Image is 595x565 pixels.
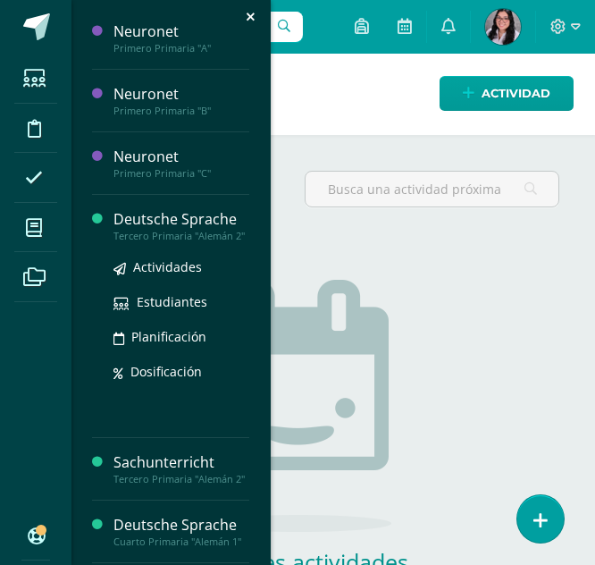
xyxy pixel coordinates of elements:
[137,293,207,310] span: Estudiantes
[113,515,249,535] div: Deutsche Sprache
[113,291,249,312] a: Estudiantes
[133,258,202,275] span: Actividades
[130,363,202,380] span: Dosificación
[113,21,249,55] a: NeuronetPrimero Primaria "A"
[113,167,249,180] div: Primero Primaria "C"
[113,105,249,117] div: Primero Primaria "B"
[113,361,249,382] a: Dosificación
[113,452,249,485] a: SachunterrichtTercero Primaria "Alemán 2"
[113,147,249,167] div: Neuronet
[113,209,249,230] div: Deutsche Sprache
[113,147,249,180] a: NeuronetPrimero Primaria "C"
[113,473,249,485] div: Tercero Primaria "Alemán 2"
[131,328,206,345] span: Planificación
[113,84,249,105] div: Neuronet
[113,209,249,242] a: Deutsche SpracheTercero Primaria "Alemán 2"
[113,452,249,473] div: Sachunterricht
[113,535,249,548] div: Cuarto Primaria "Alemán 1"
[113,21,249,42] div: Neuronet
[113,84,249,117] a: NeuronetPrimero Primaria "B"
[113,257,249,277] a: Actividades
[113,230,249,242] div: Tercero Primaria "Alemán 2"
[113,326,249,347] a: Planificación
[113,515,249,548] a: Deutsche SpracheCuarto Primaria "Alemán 1"
[113,42,249,55] div: Primero Primaria "A"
